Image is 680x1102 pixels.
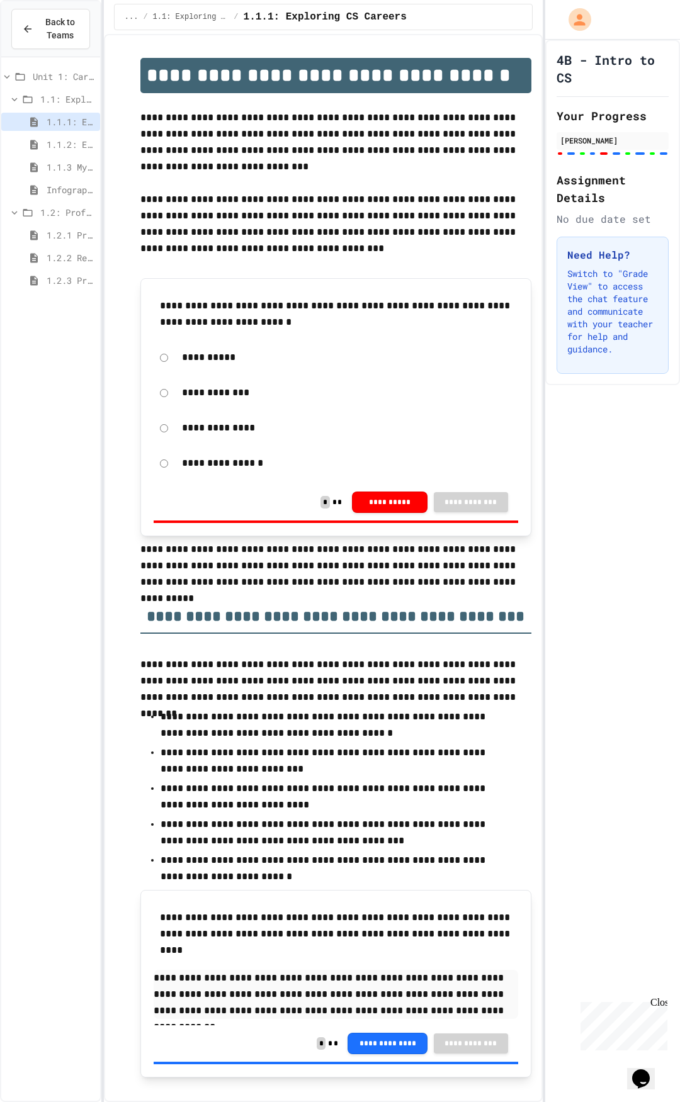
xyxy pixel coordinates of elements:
h2: Your Progress [557,107,669,125]
span: 1.2.2 Review - Professional Communication [47,251,95,264]
span: 1.2.1 Professional Communication [47,228,95,242]
span: 1.2.3 Professional Communication Challenge [47,274,95,287]
button: Back to Teams [11,9,90,49]
span: 1.1.1: Exploring CS Careers [47,115,95,128]
span: Unit 1: Careers & Professionalism [33,70,95,83]
span: 1.1.3 My Top 3 CS Careers! [47,160,95,174]
h3: Need Help? [567,247,658,262]
div: No due date set [557,211,669,227]
span: / [143,12,147,22]
span: 1.1.2: Exploring CS Careers - Review [47,138,95,151]
h1: 4B - Intro to CS [557,51,669,86]
p: Switch to "Grade View" to access the chat feature and communicate with your teacher for help and ... [567,267,658,356]
div: My Account [555,5,594,34]
span: / [234,12,238,22]
span: 1.1.1: Exploring CS Careers [244,9,407,25]
div: Chat with us now!Close [5,5,87,80]
span: ... [125,12,139,22]
span: 1.2: Professional Communication [40,206,95,219]
span: Back to Teams [41,16,79,42]
h2: Assignment Details [557,171,669,206]
div: [PERSON_NAME] [560,135,665,146]
iframe: chat widget [627,1052,667,1089]
iframe: chat widget [575,997,667,1050]
span: Infographic Project: Your favorite CS [47,183,95,196]
span: 1.1: Exploring CS Careers [153,12,229,22]
span: 1.1: Exploring CS Careers [40,93,95,106]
